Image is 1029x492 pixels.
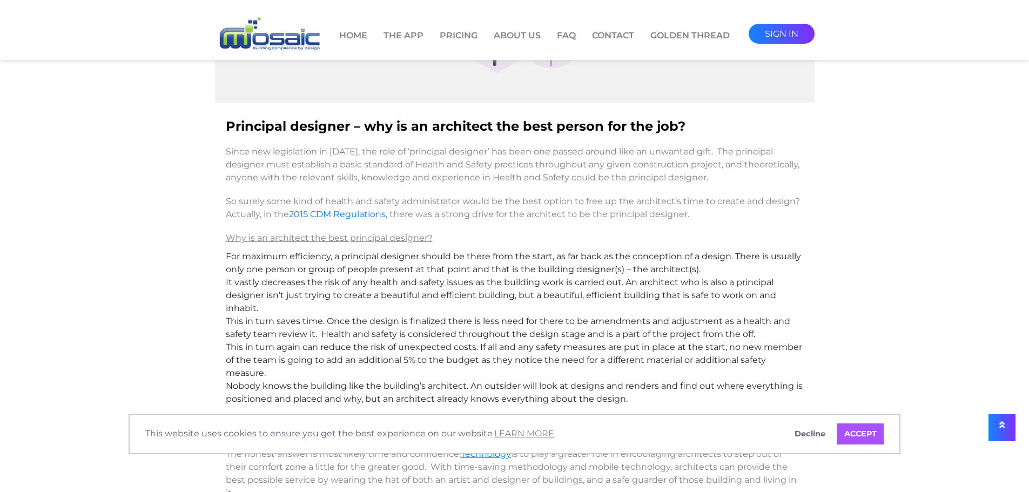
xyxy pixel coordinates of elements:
[226,406,804,442] p: With all of these overwhelming arguments for the architect being the principal designer, then why...
[788,423,833,445] a: deny cookies
[494,29,541,60] a: About Us
[339,29,367,60] a: Home
[226,190,804,226] p: So surely some kind of health and safety administrator would be the best option to free up the ar...
[557,29,576,60] a: FAQ
[226,113,804,140] h4: Principal designer – why is an architect the best person for the job?
[664,412,695,422] strong: [DATE]
[145,426,779,442] span: This website uses cookies to ensure you get the best experience on our website
[215,16,323,53] img: logo
[226,250,804,276] li: For maximum efficiency, a principal designer should be there from the start, as far back as the c...
[650,29,730,60] a: Golden Thread
[226,276,804,315] li: It vastly decreases the risk of any health and safety issues as the building work is carried out....
[226,233,433,243] u: Why is an architect the best principal designer?
[837,423,884,445] a: allow cookies
[129,414,900,455] div: cookieconsent
[983,443,1021,484] iframe: Chat
[592,29,634,60] a: Contact
[493,426,556,442] a: learn more about cookies
[384,29,423,60] a: The App
[226,315,804,341] li: This in turn saves time. Once the design is finalized there is less need for there to be amendmen...
[226,341,804,380] li: This in turn again can reduce the risk of unexpected costs. If all and any safety measures are pu...
[226,380,804,406] li: Nobody knows the building like the building’s architect. An outsider will look at designs and ren...
[226,140,804,190] p: Since new legislation in [DATE], the role of ‘principal designer’ has been one passed around like...
[440,29,477,60] a: Pricing
[461,449,511,459] a: Technology
[749,24,815,44] a: sign in
[289,209,386,219] a: 2015 CDM Regulations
